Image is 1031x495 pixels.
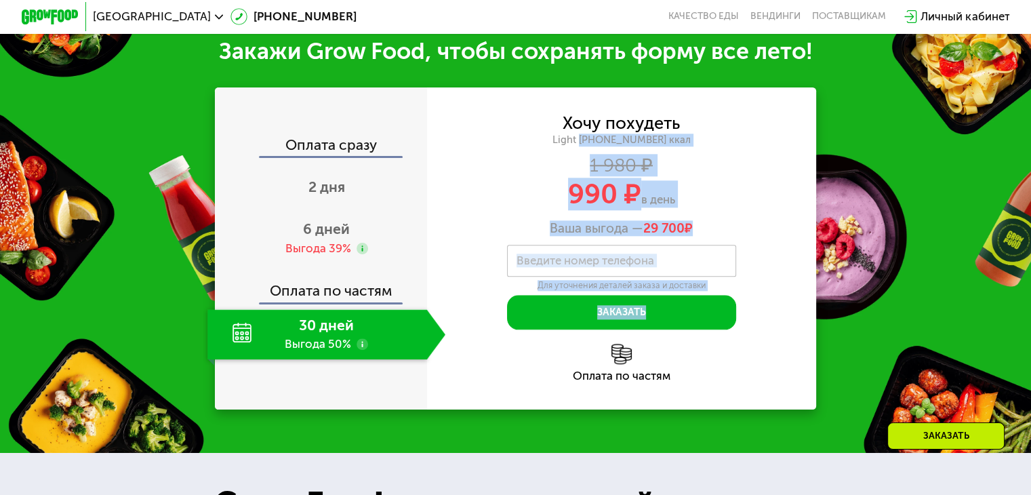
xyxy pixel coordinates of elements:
div: Оплата по частям [427,370,817,382]
div: 1 980 ₽ [427,157,817,173]
div: Заказать [887,422,1005,450]
div: Оплата по частям [216,269,427,302]
a: Вендинги [750,11,801,22]
img: l6xcnZfty9opOoJh.png [611,344,632,364]
div: поставщикам [812,11,886,22]
div: Выгода 39% [285,241,350,256]
a: [PHONE_NUMBER] [230,8,357,25]
div: Хочу похудеть [563,115,680,131]
span: 990 ₽ [568,178,641,210]
div: Light [PHONE_NUMBER] ккал [427,134,817,146]
div: Ваша выгода — [427,220,817,236]
span: 6 дней [303,220,350,237]
span: ₽ [643,220,693,236]
span: 29 700 [643,220,685,236]
div: Оплата сразу [216,138,427,156]
a: Качество еды [668,11,739,22]
div: Личный кабинет [921,8,1009,25]
div: Для уточнения деталей заказа и доставки [507,280,736,291]
span: 2 дня [308,178,345,195]
label: Введите номер телефона [517,257,654,265]
button: Заказать [507,295,736,330]
span: в день [641,193,675,206]
span: [GEOGRAPHIC_DATA] [93,11,211,22]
